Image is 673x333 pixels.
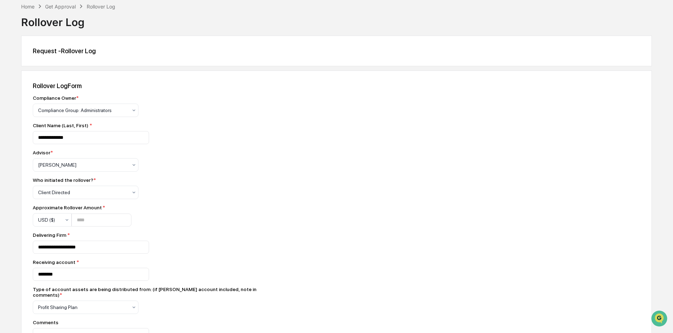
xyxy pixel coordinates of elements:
div: Client Name (Last, First) [33,123,279,128]
div: Rollover Log [87,4,115,10]
div: Rollover Log Form [33,82,640,90]
div: Rollover Log [21,10,652,29]
div: Request - Rollover Log [33,47,640,55]
div: Compliance Owner [33,95,79,101]
a: Powered byPylon [50,119,85,125]
button: Start new chat [120,56,128,64]
div: 🗄️ [51,90,57,95]
div: Get Approval [45,4,76,10]
span: Data Lookup [14,102,44,109]
div: Delivering Firm [33,232,279,238]
div: Home [21,4,35,10]
p: How can we help? [7,15,128,26]
a: 🗄️Attestations [48,86,90,99]
div: Advisor [33,150,53,155]
a: 🖐️Preclearance [4,86,48,99]
iframe: Open customer support [650,310,669,329]
div: Comments [33,320,279,325]
div: Start new chat [24,54,116,61]
div: 🖐️ [7,90,13,95]
div: We're available if you need us! [24,61,89,67]
div: Type of account assets are being distributed from: (if [PERSON_NAME] account included, note in co... [33,286,279,298]
span: Preclearance [14,89,45,96]
div: Who initiated the rollover? [33,177,96,183]
span: Pylon [70,119,85,125]
a: 🔎Data Lookup [4,99,47,112]
div: Approximate Rollover Amount [33,205,131,210]
span: Attestations [58,89,87,96]
div: 🔎 [7,103,13,109]
img: 1746055101610-c473b297-6a78-478c-a979-82029cc54cd1 [7,54,20,67]
div: Receiving account [33,259,279,265]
